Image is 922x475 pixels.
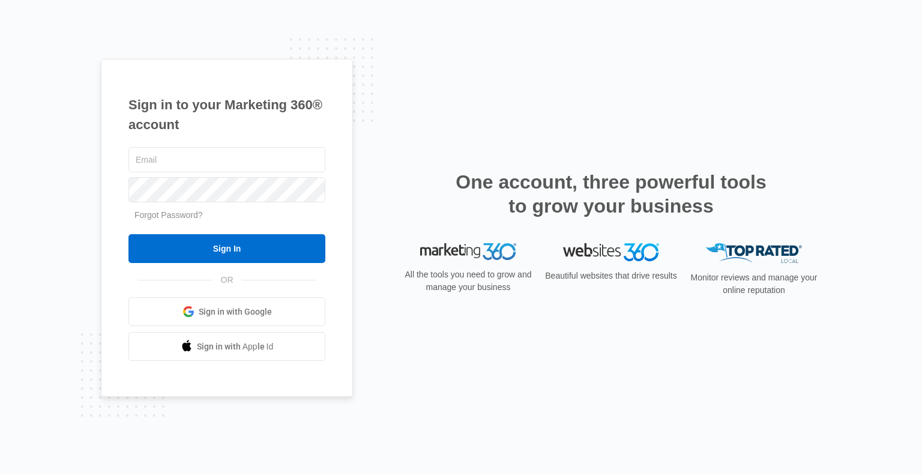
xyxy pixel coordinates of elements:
[401,268,535,294] p: All the tools you need to grow and manage your business
[134,210,203,220] a: Forgot Password?
[128,234,325,263] input: Sign In
[128,147,325,172] input: Email
[706,243,802,263] img: Top Rated Local
[420,243,516,260] img: Marketing 360
[563,243,659,261] img: Websites 360
[687,271,821,297] p: Monitor reviews and manage your online reputation
[197,340,274,353] span: Sign in with Apple Id
[452,170,770,218] h2: One account, three powerful tools to grow your business
[128,297,325,326] a: Sign in with Google
[544,270,678,282] p: Beautiful websites that drive results
[128,95,325,135] h1: Sign in to your Marketing 360® account
[128,332,325,361] a: Sign in with Apple Id
[212,274,242,286] span: OR
[199,306,272,318] span: Sign in with Google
